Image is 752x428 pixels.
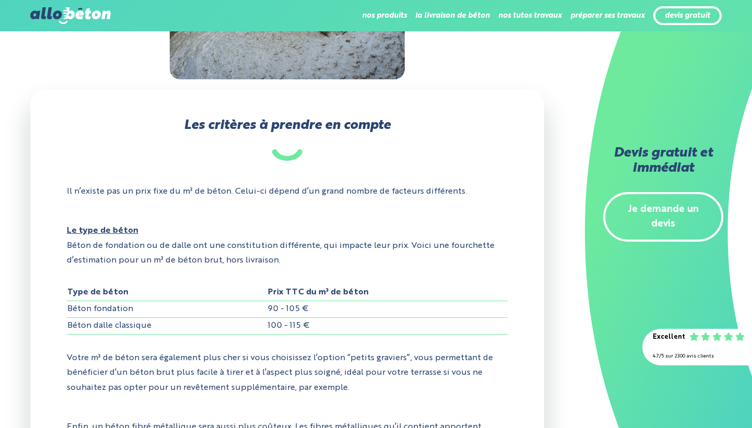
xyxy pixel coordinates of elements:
td: Béton fondation [67,301,268,317]
u: Le type de béton [67,223,508,239]
p: Béton de fondation ou de dalle ont une constitution différente, qui impacte leur prix. Voici une ... [67,216,508,276]
h2: Devis gratuit et immédiat [603,146,723,176]
p: Votre m³ de béton sera également plus cher si vous choisissez l’option “petits graviers”, vous pe... [67,343,508,403]
td: 90 - 105 € [267,301,508,317]
div: 4.7/5 sur 2300 avis clients [653,349,742,364]
li: préparer ses travaux [570,3,645,28]
th: Type de béton [67,284,268,301]
div: Excellent [653,330,685,345]
h3: Les critères à prendre en compte [67,118,508,161]
td: 100 - 115 € [267,317,508,334]
li: nos produits [362,3,407,28]
p: Il n’existe pas un prix fixe du m³ de béton. Celui-ci dépend d’un grand nombre de facteurs différ... [67,176,508,207]
a: devis gratuit [665,11,710,20]
li: nos tutos travaux [498,3,562,28]
a: Je demande un devis [603,192,723,242]
img: allobéton [30,7,111,24]
li: la livraison de béton [415,3,490,28]
td: Béton dalle classique [67,317,268,334]
th: Prix TTC du m³ de béton [267,284,508,301]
